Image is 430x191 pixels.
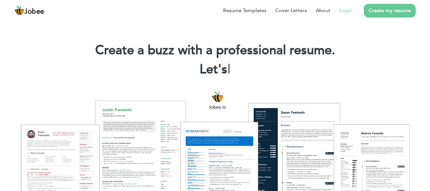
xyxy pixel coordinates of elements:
a: Create my resume [364,4,416,18]
img: jobee.io [14,5,25,16]
a: Jobee [14,5,44,16]
a: About [316,7,330,14]
a: Login [339,7,352,14]
a: Cover Letters [275,7,307,14]
h2: Let's [10,61,420,78]
span: | [228,61,230,78]
a: Resume Templates [223,7,266,14]
span: Jobee [25,8,44,15]
h1: Create a buzz with a professional resume. [10,42,420,59]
